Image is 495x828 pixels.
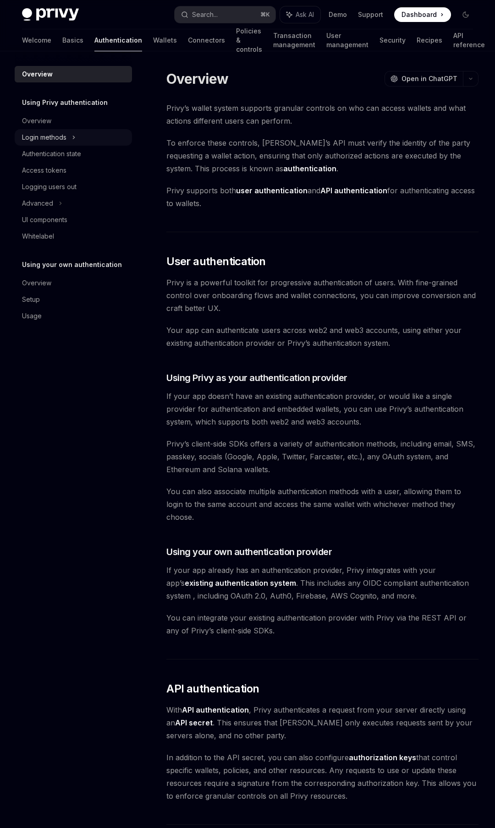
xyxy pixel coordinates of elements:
a: existing authentication system [185,578,296,588]
div: Access tokens [22,165,66,176]
button: Toggle dark mode [458,7,473,22]
div: Overview [22,278,51,289]
span: Privy’s wallet system supports granular controls on who can access wallets and what actions diffe... [166,102,478,127]
span: Privy’s client-side SDKs offers a variety of authentication methods, including email, SMS, passke... [166,437,478,476]
strong: API authentication [320,186,387,195]
span: You can integrate your existing authentication provider with Privy via the REST API or any of Pri... [166,611,478,637]
div: Advanced [22,198,53,209]
span: API authentication [166,681,259,696]
button: Search...⌘K [175,6,275,23]
strong: API secret [175,718,213,727]
strong: user authentication [236,186,308,195]
span: If your app doesn’t have an existing authentication provider, or would like a single provider for... [166,390,478,428]
a: Logging users out [15,179,132,195]
a: Wallets [153,29,177,51]
strong: API authentication [182,705,249,714]
span: Using your own authentication provider [166,545,332,558]
a: Authentication [94,29,142,51]
span: With , Privy authenticates a request from your server directly using an . This ensures that [PERS... [166,703,478,742]
a: Demo [329,10,347,19]
a: UI components [15,212,132,228]
span: User authentication [166,254,266,269]
a: Welcome [22,29,51,51]
span: To enforce these controls, [PERSON_NAME]’s API must verify the identity of the party requesting a... [166,136,478,175]
span: If your app already has an authentication provider, Privy integrates with your app’s . This inclu... [166,564,478,602]
div: UI components [22,214,67,225]
span: Using Privy as your authentication provider [166,371,347,384]
a: Dashboard [394,7,451,22]
span: Open in ChatGPT [401,74,457,83]
a: Overview [15,275,132,291]
span: Dashboard [401,10,437,19]
a: Usage [15,308,132,324]
a: Whitelabel [15,228,132,245]
span: In addition to the API secret, you can also configure that control specific wallets, policies, an... [166,751,478,802]
a: Overview [15,113,132,129]
a: Overview [15,66,132,82]
h1: Overview [166,71,228,87]
h5: Using your own authentication [22,259,122,270]
a: Transaction management [273,29,315,51]
button: Open in ChatGPT [385,71,463,87]
div: Overview [22,115,51,126]
div: Overview [22,69,53,80]
a: Basics [62,29,83,51]
a: Support [358,10,383,19]
a: Recipes [417,29,442,51]
strong: authorization keys [349,753,416,762]
a: Setup [15,291,132,308]
span: Privy supports both and for authenticating access to wallets. [166,184,478,210]
div: Usage [22,310,42,321]
span: Privy is a powerful toolkit for progressive authentication of users. With fine-grained control ov... [166,276,478,315]
span: Ask AI [296,10,314,19]
span: You can also associate multiple authentication methods with a user, allowing them to login to the... [166,485,478,523]
div: Search... [192,9,218,20]
span: ⌘ K [260,11,270,18]
a: Access tokens [15,162,132,179]
div: Login methods [22,132,66,143]
button: Ask AI [280,6,320,23]
a: User management [326,29,368,51]
div: Whitelabel [22,231,54,242]
strong: authentication [283,164,336,173]
a: API reference [453,29,485,51]
div: Setup [22,294,40,305]
a: Security [379,29,406,51]
div: Authentication state [22,148,81,159]
span: Your app can authenticate users across web2 and web3 accounts, using either your existing authent... [166,324,478,349]
div: Logging users out [22,181,77,192]
img: dark logo [22,8,79,21]
a: Policies & controls [236,29,262,51]
a: Connectors [188,29,225,51]
h5: Using Privy authentication [22,97,108,108]
a: Authentication state [15,146,132,162]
